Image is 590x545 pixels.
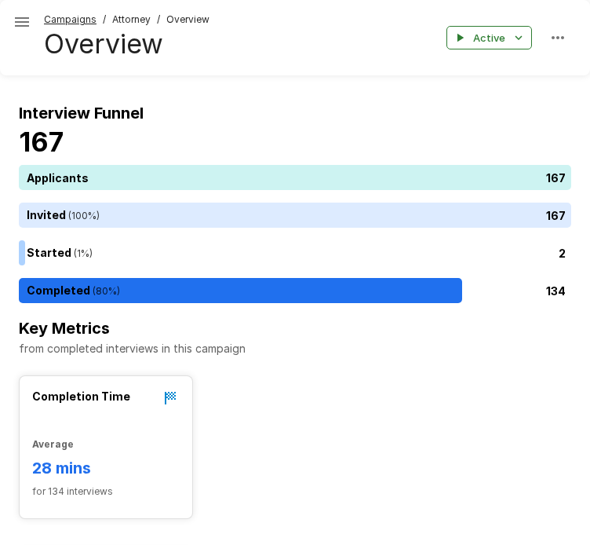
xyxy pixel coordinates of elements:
[103,12,106,27] span: /
[546,283,566,299] p: 134
[166,12,209,27] span: Overview
[546,170,566,186] p: 167
[19,104,144,123] b: Interview Funnel
[19,341,571,357] p: from completed interviews in this campaign
[32,484,180,499] span: for 134 interviews
[559,245,566,262] p: 2
[44,27,209,60] h4: Overview
[546,207,566,224] p: 167
[44,13,97,25] u: Campaigns
[112,12,151,27] span: Attorney
[19,126,64,158] b: 167
[32,438,74,450] b: Average
[32,390,130,403] b: Completion Time
[19,319,110,338] b: Key Metrics
[446,26,532,50] button: Active
[32,455,180,481] h6: 28 mins
[157,12,160,27] span: /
